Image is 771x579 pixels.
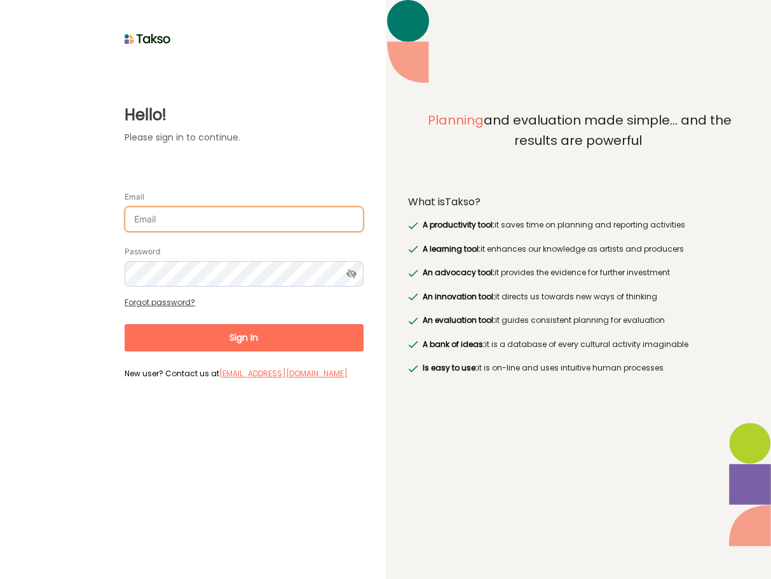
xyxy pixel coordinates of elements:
[219,368,348,379] a: [EMAIL_ADDRESS][DOMAIN_NAME]
[408,111,749,179] label: and evaluation made simple... and the results are powerful
[423,267,495,278] span: An advocacy tool:
[408,245,418,253] img: greenRight
[428,111,484,129] span: Planning
[408,196,481,208] label: What is
[125,104,364,126] label: Hello!
[125,207,364,232] input: Email
[408,341,418,348] img: greenRight
[423,219,495,230] span: A productivity tool:
[125,297,195,308] a: Forgot password?
[420,338,688,351] label: it is a database of every cultural activity imaginable
[423,339,485,350] span: A bank of ideas:
[420,290,657,303] label: it directs us towards new ways of thinking
[125,192,144,202] label: Email
[219,367,348,380] label: [EMAIL_ADDRESS][DOMAIN_NAME]
[420,219,685,231] label: it saves time on planning and reporting activities
[408,317,418,325] img: greenRight
[408,293,418,301] img: greenRight
[125,29,171,48] img: taksoLoginLogo
[423,291,495,302] span: An innovation tool:
[423,315,495,325] span: An evaluation tool:
[408,222,418,229] img: greenRight
[125,367,364,379] label: New user? Contact us at
[408,365,418,372] img: greenRight
[125,247,160,257] label: Password
[423,243,481,254] span: A learning tool:
[423,362,477,373] span: Is easy to use:
[445,194,481,209] span: Takso?
[125,324,364,351] button: Sign In
[408,269,418,277] img: greenRight
[125,131,364,144] label: Please sign in to continue.
[420,362,664,374] label: it is on-line and uses intuitive human processes
[420,266,670,279] label: it provides the evidence for further investment
[420,314,665,327] label: it guides consistent planning for evaluation
[420,243,684,255] label: it enhances our knowledge as artists and producers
